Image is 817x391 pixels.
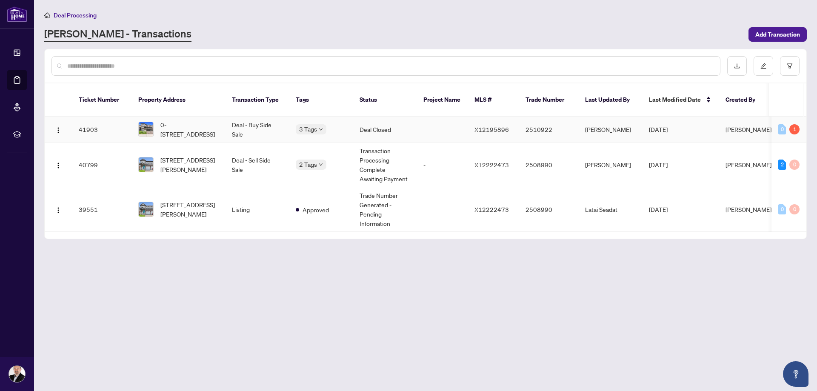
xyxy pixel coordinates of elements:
td: [PERSON_NAME] [578,143,642,187]
button: Logo [51,123,65,136]
td: 40799 [72,143,131,187]
span: [STREET_ADDRESS][PERSON_NAME] [160,200,218,219]
span: down [319,127,323,131]
td: Deal - Sell Side Sale [225,143,289,187]
div: 1 [789,124,800,134]
th: Last Modified Date [642,83,719,117]
span: 0-[STREET_ADDRESS] [160,120,218,139]
button: Logo [51,203,65,216]
span: [PERSON_NAME] [726,205,771,213]
button: download [727,56,747,76]
span: download [734,63,740,69]
th: Last Updated By [578,83,642,117]
span: filter [787,63,793,69]
span: X12195896 [474,126,509,133]
div: 2 [778,160,786,170]
div: 0 [789,204,800,214]
th: Created By [719,83,770,117]
span: [PERSON_NAME] [726,126,771,133]
span: Last Modified Date [649,95,701,104]
span: 2 Tags [299,160,317,169]
span: Deal Processing [54,11,97,19]
td: Deal Closed [353,117,417,143]
td: Transaction Processing Complete - Awaiting Payment [353,143,417,187]
div: 0 [778,124,786,134]
td: Listing [225,187,289,232]
span: Approved [303,205,329,214]
th: Trade Number [519,83,578,117]
td: Trade Number Generated - Pending Information [353,187,417,232]
th: MLS # [468,83,519,117]
img: Logo [55,207,62,214]
span: edit [760,63,766,69]
span: [DATE] [649,205,668,213]
td: - [417,187,468,232]
img: Logo [55,162,62,169]
button: Logo [51,158,65,171]
button: filter [780,56,800,76]
span: [PERSON_NAME] [726,161,771,168]
td: - [417,117,468,143]
th: Tags [289,83,353,117]
div: 0 [789,160,800,170]
span: 3 Tags [299,124,317,134]
span: [DATE] [649,161,668,168]
span: [DATE] [649,126,668,133]
th: Ticket Number [72,83,131,117]
td: 39551 [72,187,131,232]
th: Property Address [131,83,225,117]
span: X12222473 [474,161,509,168]
th: Project Name [417,83,468,117]
td: - [417,143,468,187]
img: logo [7,6,27,22]
span: [STREET_ADDRESS][PERSON_NAME] [160,155,218,174]
td: 41903 [72,117,131,143]
td: [PERSON_NAME] [578,117,642,143]
td: 2508990 [519,187,578,232]
button: Open asap [783,361,808,387]
th: Transaction Type [225,83,289,117]
span: X12222473 [474,205,509,213]
td: 2510922 [519,117,578,143]
th: Status [353,83,417,117]
td: Deal - Buy Side Sale [225,117,289,143]
a: [PERSON_NAME] - Transactions [44,27,191,42]
span: Add Transaction [755,28,800,41]
span: home [44,12,50,18]
button: Add Transaction [748,27,807,42]
img: thumbnail-img [139,202,153,217]
img: thumbnail-img [139,122,153,137]
td: Latai Seadat [578,187,642,232]
button: edit [754,56,773,76]
span: down [319,163,323,167]
td: 2508990 [519,143,578,187]
div: 0 [778,204,786,214]
img: Logo [55,127,62,134]
img: thumbnail-img [139,157,153,172]
img: Profile Icon [9,366,25,382]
